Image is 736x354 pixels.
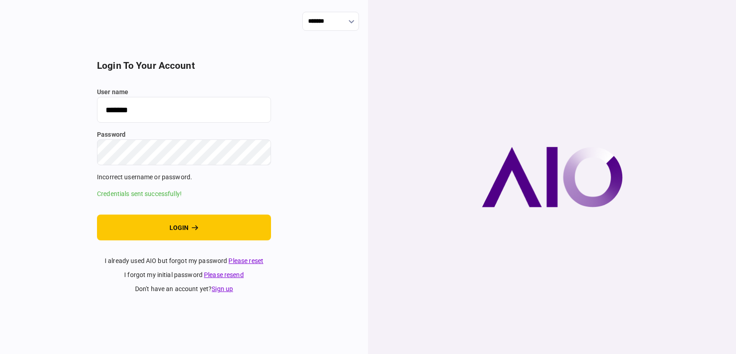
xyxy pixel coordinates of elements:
[97,139,271,165] input: password
[97,130,271,139] label: password
[302,12,359,31] input: show language options
[204,271,244,278] a: Please resend
[482,147,623,207] img: AIO company logo
[97,87,271,97] label: user name
[212,285,233,292] a: Sign up
[97,60,271,72] h2: login to your account
[97,97,271,123] input: user name
[97,256,271,266] div: I already used AIO but forgot my password
[97,270,271,280] div: I forgot my initial password
[228,257,263,264] a: Please reset
[97,189,271,199] div: Credentials sent successfully!
[97,215,271,240] button: login
[97,284,271,294] div: don't have an account yet ?
[97,172,271,182] div: Incorrect username or password.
